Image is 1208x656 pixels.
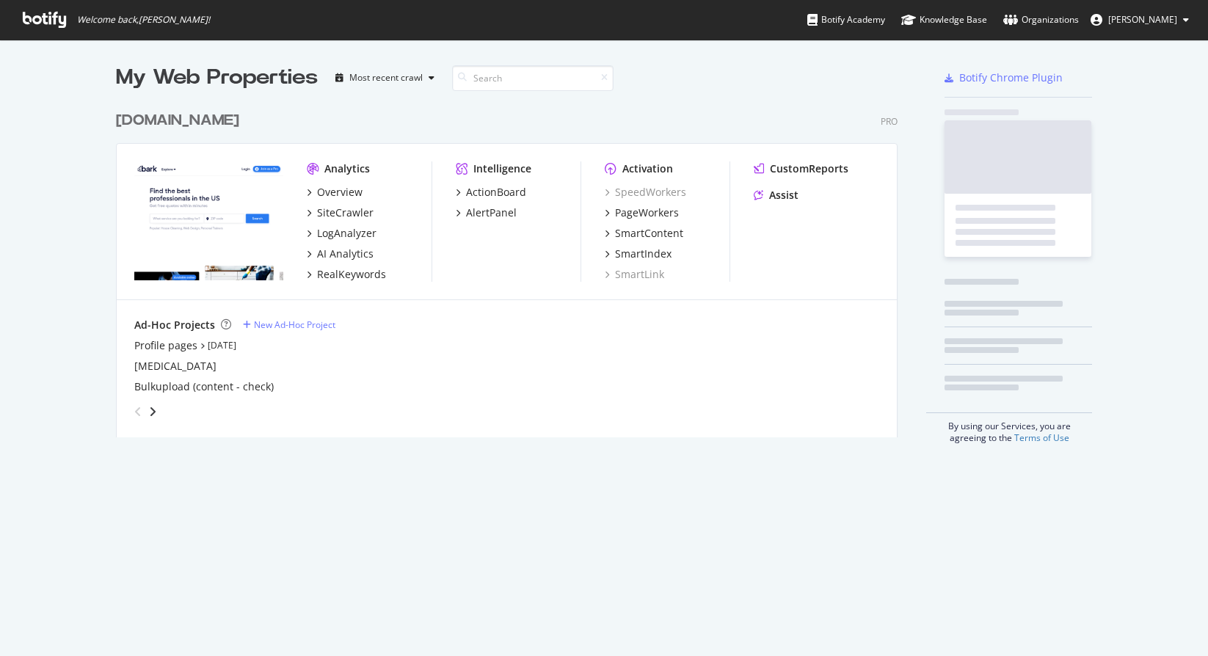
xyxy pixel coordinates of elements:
[116,63,318,92] div: My Web Properties
[134,338,197,353] a: Profile pages
[134,379,274,394] a: Bulkupload (content - check)
[605,267,664,282] a: SmartLink
[254,318,335,331] div: New Ad-Hoc Project
[134,161,283,280] img: www.bark.com
[1003,12,1079,27] div: Organizations
[770,161,848,176] div: CustomReports
[324,161,370,176] div: Analytics
[945,70,1063,85] a: Botify Chrome Plugin
[605,185,686,200] a: SpeedWorkers
[615,205,679,220] div: PageWorkers
[605,247,672,261] a: SmartIndex
[754,188,798,203] a: Assist
[317,226,376,241] div: LogAnalyzer
[466,205,517,220] div: AlertPanel
[243,318,335,331] a: New Ad-Hoc Project
[452,65,614,91] input: Search
[317,185,363,200] div: Overview
[128,400,148,423] div: angle-left
[769,188,798,203] div: Assist
[116,110,245,131] a: [DOMAIN_NAME]
[317,247,374,261] div: AI Analytics
[466,185,526,200] div: ActionBoard
[881,115,898,128] div: Pro
[473,161,531,176] div: Intelligence
[148,404,158,419] div: angle-right
[1108,13,1177,26] span: Wayne Burden
[330,66,440,90] button: Most recent crawl
[77,14,210,26] span: Welcome back, [PERSON_NAME] !
[456,185,526,200] a: ActionBoard
[615,247,672,261] div: SmartIndex
[615,226,683,241] div: SmartContent
[456,205,517,220] a: AlertPanel
[605,226,683,241] a: SmartContent
[317,267,386,282] div: RealKeywords
[307,226,376,241] a: LogAnalyzer
[116,92,909,437] div: grid
[307,247,374,261] a: AI Analytics
[926,412,1092,444] div: By using our Services, you are agreeing to the
[349,73,423,82] div: Most recent crawl
[622,161,673,176] div: Activation
[807,12,885,27] div: Botify Academy
[317,205,374,220] div: SiteCrawler
[1079,8,1201,32] button: [PERSON_NAME]
[1014,431,1069,444] a: Terms of Use
[134,318,215,332] div: Ad-Hoc Projects
[307,205,374,220] a: SiteCrawler
[754,161,848,176] a: CustomReports
[208,339,236,351] a: [DATE]
[116,110,239,131] div: [DOMAIN_NAME]
[134,359,217,373] a: [MEDICAL_DATA]
[605,205,679,220] a: PageWorkers
[307,185,363,200] a: Overview
[901,12,987,27] div: Knowledge Base
[307,267,386,282] a: RealKeywords
[959,70,1063,85] div: Botify Chrome Plugin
